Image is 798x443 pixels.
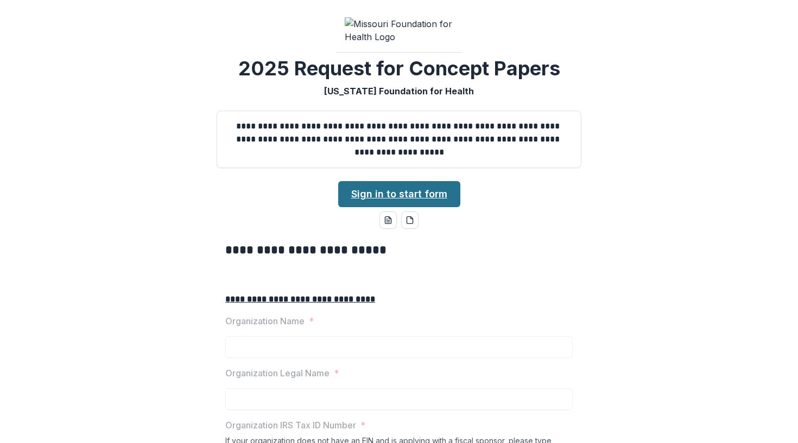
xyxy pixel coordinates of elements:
p: Organization IRS Tax ID Number [225,419,356,432]
p: [US_STATE] Foundation for Health [324,85,474,98]
p: Organization Legal Name [225,367,330,380]
button: pdf-download [401,211,419,229]
button: word-download [379,211,397,229]
h2: 2025 Request for Concept Papers [238,57,560,80]
img: Missouri Foundation for Health Logo [345,17,453,43]
a: Sign in to start form [338,181,460,207]
p: Organization Name [225,314,305,328]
